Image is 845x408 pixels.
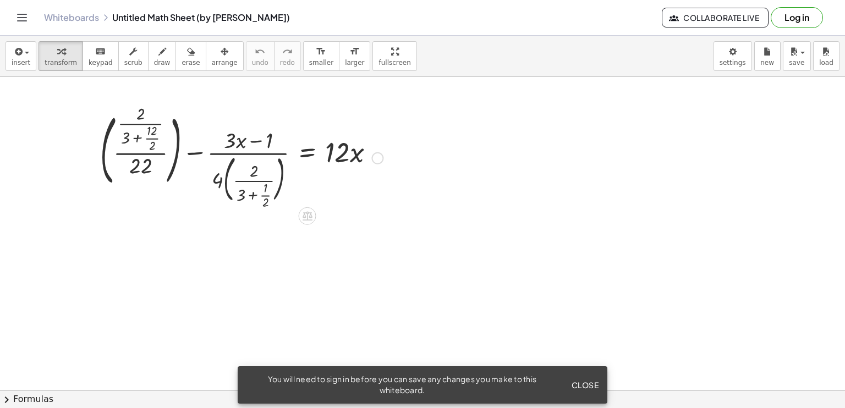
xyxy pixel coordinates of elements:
[372,41,416,71] button: fullscreen
[349,45,360,58] i: format_size
[95,45,106,58] i: keyboard
[255,45,265,58] i: undo
[303,41,339,71] button: format_sizesmaller
[118,41,149,71] button: scrub
[789,59,804,67] span: save
[662,8,769,27] button: Collaborate Live
[714,41,752,71] button: settings
[760,59,774,67] span: new
[252,59,268,67] span: undo
[309,59,333,67] span: smaller
[182,59,200,67] span: erase
[246,374,558,396] div: You will need to sign in before you can save any changes you make to this whiteboard.
[754,41,781,71] button: new
[89,59,113,67] span: keypad
[345,59,364,67] span: larger
[783,41,811,71] button: save
[154,59,171,67] span: draw
[299,207,316,224] div: Apply the same math to both sides of the equation
[45,59,77,67] span: transform
[246,41,275,71] button: undoundo
[124,59,142,67] span: scrub
[175,41,206,71] button: erase
[771,7,823,28] button: Log in
[813,41,839,71] button: load
[720,59,746,67] span: settings
[274,41,301,71] button: redoredo
[571,380,599,390] span: Close
[378,59,410,67] span: fullscreen
[148,41,177,71] button: draw
[39,41,83,71] button: transform
[13,9,31,26] button: Toggle navigation
[44,12,99,23] a: Whiteboards
[316,45,326,58] i: format_size
[339,41,370,71] button: format_sizelarger
[280,59,295,67] span: redo
[206,41,244,71] button: arrange
[6,41,36,71] button: insert
[567,375,603,395] button: Close
[83,41,119,71] button: keyboardkeypad
[819,59,833,67] span: load
[671,13,759,23] span: Collaborate Live
[212,59,238,67] span: arrange
[282,45,293,58] i: redo
[12,59,30,67] span: insert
